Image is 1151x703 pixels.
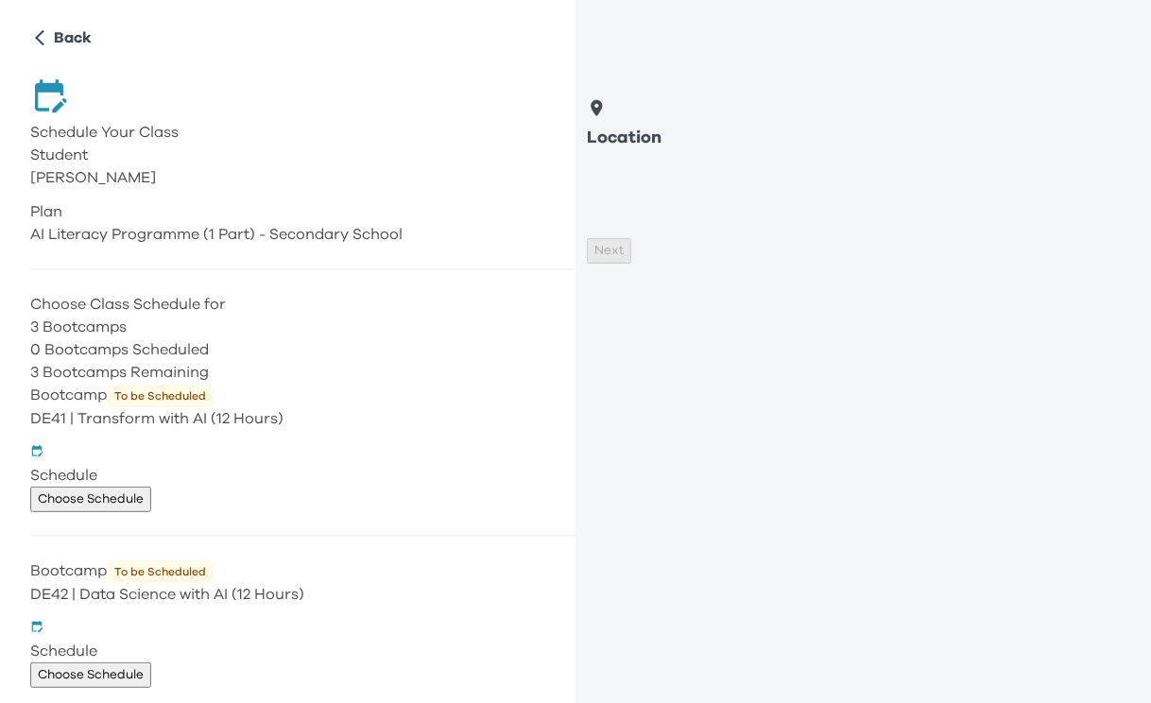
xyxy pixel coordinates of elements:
[107,560,214,583] span: To be Scheduled
[38,665,144,685] p: Choose Schedule
[30,487,151,512] button: Choose Schedule
[30,583,575,606] h5: DE42 | Data Science with AI (12 Hours)
[30,662,151,688] button: Choose Schedule
[30,293,575,316] h4: Choose Class Schedule for
[54,26,92,49] p: Back
[30,144,575,166] p: Student
[30,384,575,407] p: Bootcamp
[30,166,575,189] h6: [PERSON_NAME]
[30,316,575,338] h5: 3 Bootcamps
[594,241,624,261] p: Next
[107,385,214,407] span: To be Scheduled
[30,121,575,144] h4: Schedule Your Class
[30,464,575,487] p: Schedule
[30,200,575,223] p: Plan
[30,338,575,361] p: 0 Bootcamps Scheduled
[30,407,575,430] h5: DE41 | Transform with AI (12 Hours)
[38,489,144,509] p: Choose Schedule
[30,559,575,583] p: Bootcamp
[30,640,575,662] p: Schedule
[587,238,631,264] button: Next
[30,223,575,246] h6: AI Literacy Programme (1 Part) - Secondary School
[30,23,99,53] button: Back
[587,125,1121,151] p: Location
[30,361,575,384] p: 3 Bootcamps Remaining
